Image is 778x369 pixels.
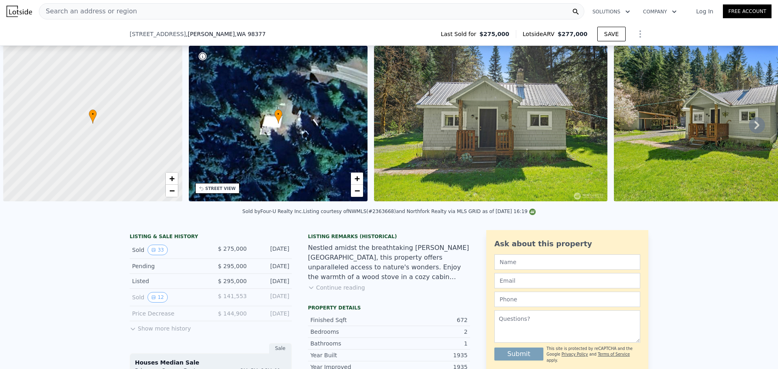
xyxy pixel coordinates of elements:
[389,339,468,348] div: 1
[586,4,637,19] button: Solutions
[389,328,468,336] div: 2
[253,309,289,318] div: [DATE]
[389,316,468,324] div: 672
[218,293,247,299] span: $ 141,553
[135,358,286,367] div: Houses Median Sale
[310,328,389,336] div: Bedrooms
[39,6,137,16] span: Search an address or region
[303,209,536,214] div: Listing courtesy of NWMLS (#2363668) and Northfork Realty via MLS GRID as of [DATE] 16:19
[130,30,186,38] span: [STREET_ADDRESS]
[494,292,640,307] input: Phone
[253,262,289,270] div: [DATE]
[235,31,266,37] span: , WA 98377
[147,292,167,303] button: View historical data
[355,186,360,196] span: −
[132,245,204,255] div: Sold
[562,352,588,356] a: Privacy Policy
[723,4,772,18] a: Free Account
[218,278,247,284] span: $ 295,000
[632,26,648,42] button: Show Options
[132,292,204,303] div: Sold
[147,245,167,255] button: View historical data
[308,243,470,282] div: Nestled amidst the breathtaking [PERSON_NAME][GEOGRAPHIC_DATA], this property offers unparalleled...
[686,7,723,15] a: Log In
[242,209,303,214] div: Sold by Four-U Realty Inc .
[637,4,683,19] button: Company
[132,309,204,318] div: Price Decrease
[253,292,289,303] div: [DATE]
[169,186,174,196] span: −
[308,284,365,292] button: Continue reading
[218,310,247,317] span: $ 144,900
[310,316,389,324] div: Finished Sqft
[523,30,558,38] span: Lotside ARV
[374,46,607,201] img: Sale: 149615508 Parcel: 103109037
[494,348,543,360] button: Submit
[253,245,289,255] div: [DATE]
[166,173,178,185] a: Zoom in
[529,209,536,215] img: NWMLS Logo
[130,233,292,241] div: LISTING & SALE HISTORY
[547,346,640,363] div: This site is protected by reCAPTCHA and the Google and apply.
[597,27,626,41] button: SAVE
[479,30,509,38] span: $275,000
[218,263,247,269] span: $ 295,000
[308,305,470,311] div: Property details
[89,111,97,118] span: •
[89,109,97,124] div: •
[205,186,236,192] div: STREET VIEW
[351,173,363,185] a: Zoom in
[186,30,266,38] span: , [PERSON_NAME]
[269,343,292,354] div: Sale
[351,185,363,197] a: Zoom out
[598,352,630,356] a: Terms of Service
[166,185,178,197] a: Zoom out
[308,233,470,240] div: Listing Remarks (Historical)
[310,351,389,359] div: Year Built
[218,245,247,252] span: $ 275,000
[355,173,360,183] span: +
[6,6,32,17] img: Lotside
[132,277,204,285] div: Listed
[274,111,282,118] span: •
[274,109,282,124] div: •
[130,321,191,333] button: Show more history
[494,273,640,288] input: Email
[389,351,468,359] div: 1935
[310,339,389,348] div: Bathrooms
[253,277,289,285] div: [DATE]
[441,30,480,38] span: Last Sold for
[169,173,174,183] span: +
[494,254,640,270] input: Name
[132,262,204,270] div: Pending
[558,31,588,37] span: $277,000
[494,238,640,250] div: Ask about this property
